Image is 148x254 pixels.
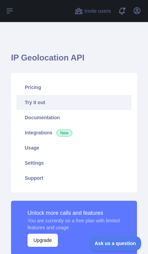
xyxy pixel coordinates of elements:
a: Documentation [17,110,131,125]
a: Settings [17,155,131,170]
a: Integrations New [17,125,131,140]
a: Pricing [17,80,131,95]
span: Invite users [84,7,111,15]
a: Try it out [17,95,131,110]
a: Usage [17,140,131,155]
h1: IP Geolocation API [11,52,137,69]
div: You are currently on a free plan with limited features and usage [28,217,120,231]
button: Invite users [73,5,112,16]
div: Unlock more calls and features [28,209,120,217]
button: Upgrade [28,234,58,247]
span: New [56,130,72,136]
iframe: Toggle Customer Support [89,236,141,251]
a: Support [17,170,131,186]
